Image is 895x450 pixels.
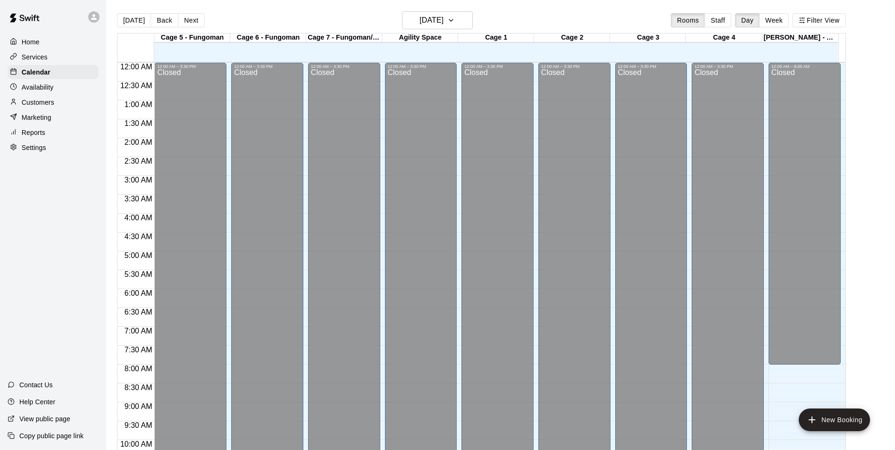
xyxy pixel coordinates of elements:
[382,33,458,42] div: Agility Space
[122,289,155,297] span: 6:00 AM
[22,113,51,122] p: Marketing
[541,64,608,69] div: 12:00 AM – 3:30 PM
[8,141,99,155] a: Settings
[151,13,178,27] button: Back
[122,383,155,392] span: 8:30 AM
[22,83,54,92] p: Availability
[306,33,382,42] div: Cage 7 - Fungoman/HitTrax
[464,64,531,69] div: 12:00 AM – 3:30 PM
[694,64,761,69] div: 12:00 AM – 3:30 PM
[117,13,151,27] button: [DATE]
[19,397,55,407] p: Help Center
[8,125,99,140] a: Reports
[234,64,301,69] div: 12:00 AM – 3:30 PM
[799,408,870,431] button: add
[735,13,760,27] button: Day
[230,33,306,42] div: Cage 6 - Fungoman
[122,421,155,429] span: 9:30 AM
[771,69,838,368] div: Closed
[154,33,230,42] div: Cage 5 - Fungoman
[8,110,99,125] a: Marketing
[122,327,155,335] span: 7:00 AM
[22,128,45,137] p: Reports
[118,63,155,71] span: 12:00 AM
[534,33,610,42] div: Cage 2
[122,365,155,373] span: 8:00 AM
[8,35,99,49] a: Home
[8,50,99,64] a: Services
[122,251,155,259] span: 5:00 AM
[122,214,155,222] span: 4:00 AM
[19,414,70,424] p: View public page
[419,14,443,27] h6: [DATE]
[118,440,155,448] span: 10:00 AM
[19,431,84,441] p: Copy public page link
[402,11,473,29] button: [DATE]
[388,64,454,69] div: 12:00 AM – 3:30 PM
[8,65,99,79] a: Calendar
[118,82,155,90] span: 12:30 AM
[8,95,99,109] a: Customers
[671,13,705,27] button: Rooms
[8,80,99,94] a: Availability
[769,63,841,365] div: 12:00 AM – 8:00 AM: Closed
[793,13,845,27] button: Filter View
[22,143,46,152] p: Settings
[759,13,789,27] button: Week
[22,98,54,107] p: Customers
[122,195,155,203] span: 3:30 AM
[19,380,53,390] p: Contact Us
[122,157,155,165] span: 2:30 AM
[122,270,155,278] span: 5:30 AM
[22,67,50,77] p: Calendar
[686,33,762,42] div: Cage 4
[122,233,155,241] span: 4:30 AM
[618,64,685,69] div: 12:00 AM – 3:30 PM
[122,402,155,410] span: 9:00 AM
[122,138,155,146] span: 2:00 AM
[122,346,155,354] span: 7:30 AM
[311,64,377,69] div: 12:00 AM – 3:30 PM
[22,52,48,62] p: Services
[704,13,731,27] button: Staff
[122,308,155,316] span: 6:30 AM
[157,64,224,69] div: 12:00 AM – 3:30 PM
[122,119,155,127] span: 1:30 AM
[458,33,534,42] div: Cage 1
[22,37,40,47] p: Home
[771,64,838,69] div: 12:00 AM – 8:00 AM
[122,176,155,184] span: 3:00 AM
[178,13,204,27] button: Next
[610,33,686,42] div: Cage 3
[122,100,155,108] span: 1:00 AM
[762,33,838,42] div: [PERSON_NAME] - Agility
